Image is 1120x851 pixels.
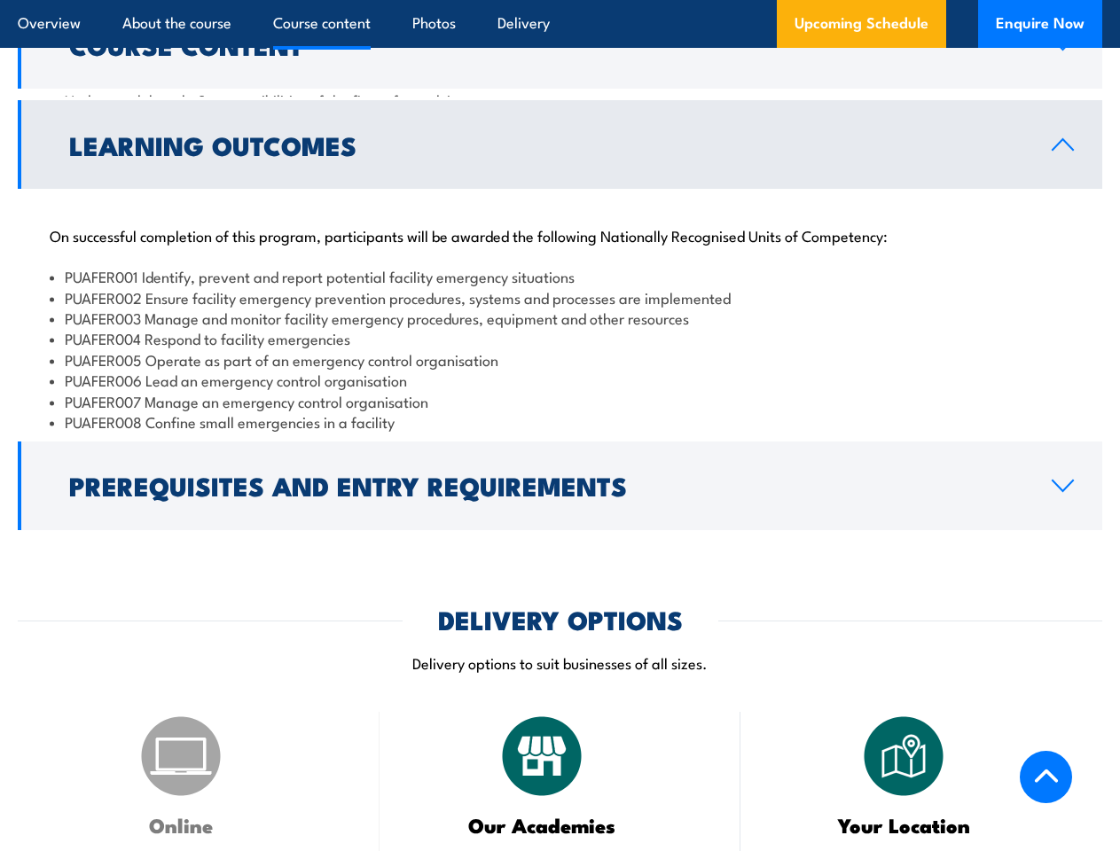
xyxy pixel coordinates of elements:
[50,226,1070,244] p: On successful completion of this program, participants will be awarded the following Nationally R...
[50,391,1070,411] li: PUAFER007 Manage an emergency control organisation
[785,815,1022,835] h3: Your Location
[18,100,1102,189] a: Learning Outcomes
[438,607,683,630] h2: DELIVERY OPTIONS
[50,287,1070,308] li: PUAFER002 Ensure facility emergency prevention procedures, systems and processes are implemented
[50,370,1070,390] li: PUAFER006 Lead an emergency control organisation
[69,133,1023,156] h2: Learning Outcomes
[424,815,662,835] h3: Our Academies
[62,815,300,835] h3: Online
[18,441,1102,530] a: Prerequisites and Entry Requirements
[50,308,1070,328] li: PUAFER003 Manage and monitor facility emergency procedures, equipment and other resources
[69,473,1023,496] h2: Prerequisites and Entry Requirements
[18,652,1102,673] p: Delivery options to suit businesses of all sizes.
[50,349,1070,370] li: PUAFER005 Operate as part of an emergency control organisation
[50,411,1070,432] li: PUAFER008 Confine small emergencies in a facility
[50,328,1070,348] li: PUAFER004 Respond to facility emergencies
[50,266,1070,286] li: PUAFER001 Identify, prevent and report potential facility emergency situations
[69,33,1023,56] h2: Course Content
[50,90,1070,110] li: Understand the role & responsibilities of the fire safety adviser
